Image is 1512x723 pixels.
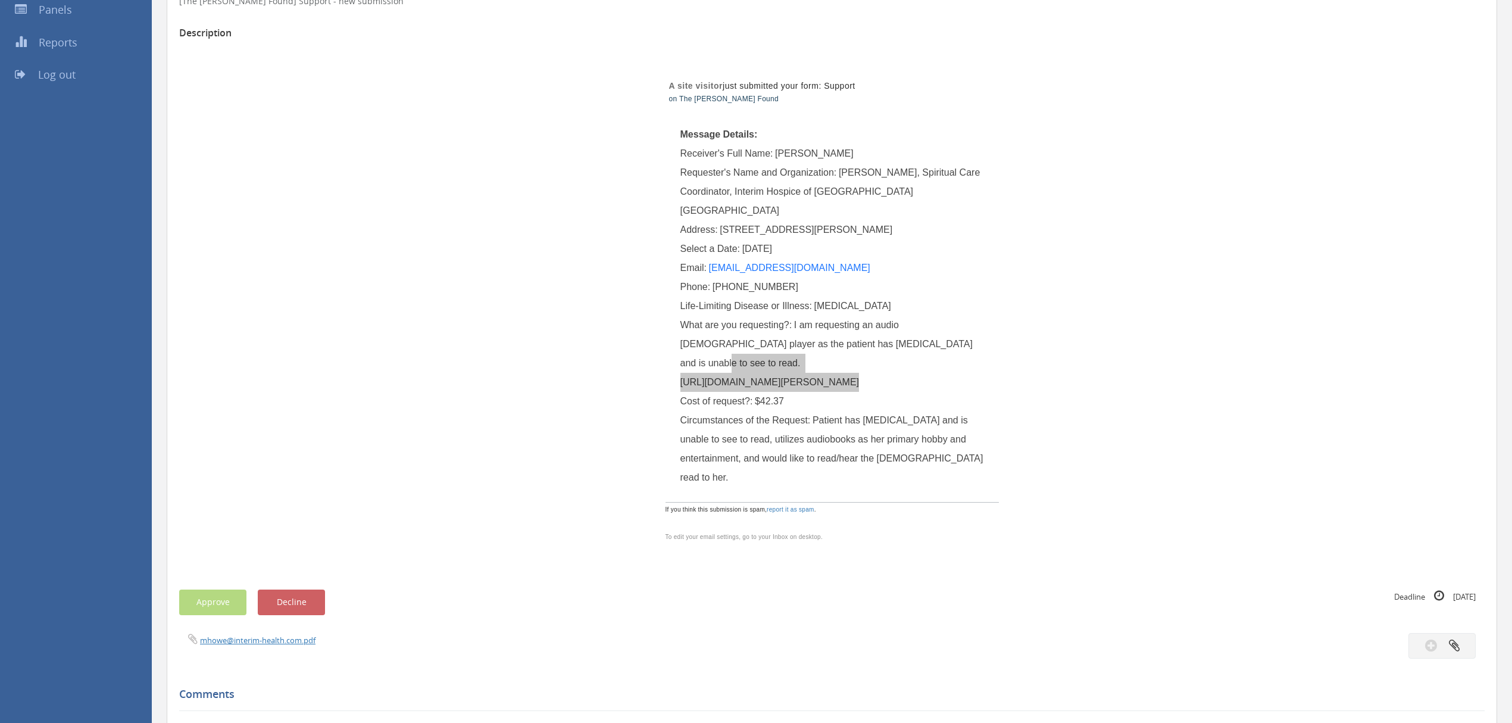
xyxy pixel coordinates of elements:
[680,282,711,292] span: Phone:
[680,167,837,177] span: Requester's Name and Organization:
[680,148,773,158] span: Receiver's Full Name:
[775,148,854,158] span: [PERSON_NAME]
[680,301,812,311] span: Life-Limiting Disease or Illness:
[713,282,798,292] span: [PHONE_NUMBER]
[679,95,779,103] a: The [PERSON_NAME] Found
[680,263,707,273] span: Email:
[666,534,823,540] span: To edit your email settings, go to your Inbox on desktop.
[680,320,976,387] span: I am requesting an audio [DEMOGRAPHIC_DATA] player as the patient has [MEDICAL_DATA] and is unabl...
[1394,590,1476,603] small: Deadline [DATE]
[814,301,891,311] span: [MEDICAL_DATA]
[200,635,315,646] a: mhowe@interim-health.com.pdf
[680,320,792,330] span: What are you requesting?:
[720,225,892,235] span: [STREET_ADDRESS][PERSON_NAME]
[755,396,784,406] span: $42.37
[680,396,753,406] span: Cost of request?:
[680,129,758,139] span: Message Details:
[258,590,325,615] button: Decline
[669,81,855,91] span: just submitted your form: Support
[669,95,677,103] span: on
[179,590,246,615] button: Approve
[680,167,983,216] span: [PERSON_NAME], Spiritual Care Coordinator, Interim Hospice of [GEOGRAPHIC_DATA] [GEOGRAPHIC_DATA]
[709,263,870,273] a: [EMAIL_ADDRESS][DOMAIN_NAME]
[39,35,77,49] span: Reports
[39,2,72,17] span: Panels
[680,415,986,482] span: Patient has [MEDICAL_DATA] and is unable to see to read, utilizes audiobooks as her primary hobby...
[742,244,772,254] span: [DATE]
[669,81,723,91] strong: A site visitor
[680,225,718,235] span: Address:
[179,688,1476,700] h5: Comments
[666,505,816,515] span: If you think this submission is spam, .
[179,28,1485,39] h3: Description
[680,244,741,254] span: Select a Date:
[38,67,76,82] span: Log out
[767,506,814,513] a: report it as spam
[680,415,811,425] span: Circumstances of the Request:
